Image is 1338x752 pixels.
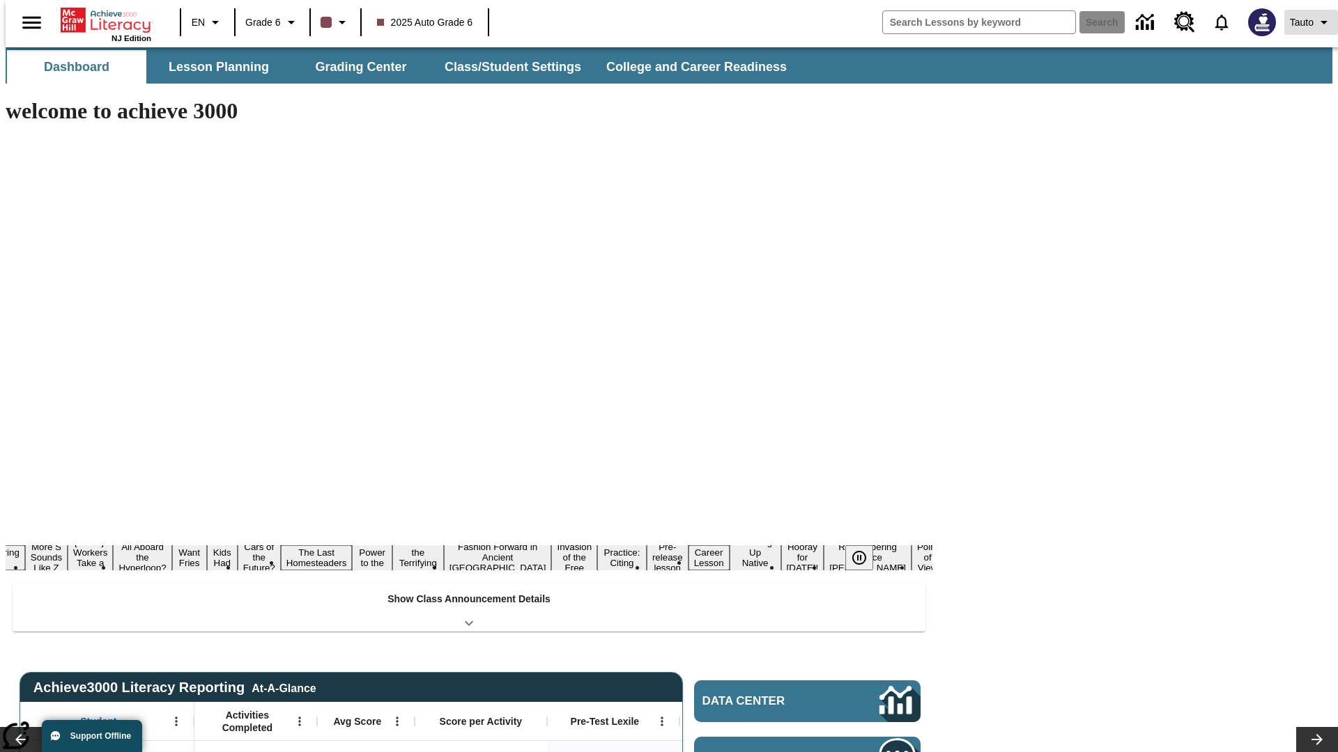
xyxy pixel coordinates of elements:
a: Notifications [1204,4,1240,40]
button: Slide 17 Hooray for Constitution Day! [781,540,824,575]
span: Student [80,715,116,728]
button: Slide 2 More S Sounds Like Z [25,540,68,575]
button: Select a new avatar [1240,4,1284,40]
button: Slide 8 The Last Homesteaders [281,545,353,570]
button: Lesson carousel, Next [1296,727,1338,752]
span: Score per Activity [440,715,523,728]
button: Profile/Settings [1284,10,1338,35]
button: Slide 15 Career Lesson [689,545,730,570]
span: Support Offline [70,731,131,741]
a: Data Center [1128,3,1166,42]
button: Dashboard [7,50,146,84]
button: Slide 19 Point of View [912,540,944,575]
div: SubNavbar [6,50,799,84]
span: NJ Edition [111,34,151,42]
button: Slide 10 Attack of the Terrifying Tomatoes [392,535,444,581]
button: Slide 18 Remembering Justice O'Connor [824,540,912,575]
span: Achieve3000 Literacy Reporting [33,680,316,696]
button: Slide 9 Solar Power to the People [352,535,392,581]
a: Home [61,6,151,34]
button: Class/Student Settings [433,50,592,84]
div: Home [61,5,151,42]
span: Avg Score [333,715,381,728]
span: Pre-Test Lexile [571,715,640,728]
button: Pause [845,545,873,570]
a: Resource Center, Will open in new tab [1166,3,1204,41]
button: College and Career Readiness [595,50,798,84]
button: Open side menu [11,2,52,43]
button: Slide 6 Dirty Jobs Kids Had To Do [207,524,238,591]
button: Slide 11 Fashion Forward in Ancient Rome [444,540,552,575]
button: Slide 16 Cooking Up Native Traditions [730,535,781,581]
button: Grade: Grade 6, Select a grade [240,10,305,35]
button: Slide 5 Do You Want Fries With That? [172,524,207,591]
span: Data Center [702,694,833,708]
button: Open Menu [652,711,672,732]
button: Grading Center [291,50,431,84]
button: Open Menu [289,711,310,732]
div: At-A-Glance [252,680,316,695]
span: EN [192,15,205,30]
span: 2025 Auto Grade 6 [377,15,473,30]
button: Open Menu [387,711,408,732]
div: Pause [845,545,887,570]
span: Tauto [1290,15,1314,30]
div: Show Class Announcement Details [13,583,925,632]
div: SubNavbar [6,47,1332,84]
button: Class color is dark brown. Change class color [315,10,356,35]
button: Slide 13 Mixed Practice: Citing Evidence [597,535,647,581]
span: Grade 6 [245,15,281,30]
button: Open Menu [166,711,187,732]
img: Avatar [1248,8,1276,36]
h1: welcome to achieve 3000 [6,98,932,124]
input: search field [883,11,1075,33]
button: Slide 12 The Invasion of the Free CD [551,529,597,586]
span: Activities Completed [201,709,293,734]
button: Support Offline [42,720,142,752]
button: Slide 3 Labor Day: Workers Take a Stand [68,535,113,581]
button: Slide 4 All Aboard the Hyperloop? [113,540,171,575]
button: Lesson Planning [149,50,289,84]
p: Show Class Announcement Details [387,592,551,606]
a: Data Center [694,680,921,722]
button: Language: EN, Select a language [185,10,230,35]
button: Slide 7 Cars of the Future? [238,540,281,575]
button: Slide 14 Pre-release lesson [647,540,689,575]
